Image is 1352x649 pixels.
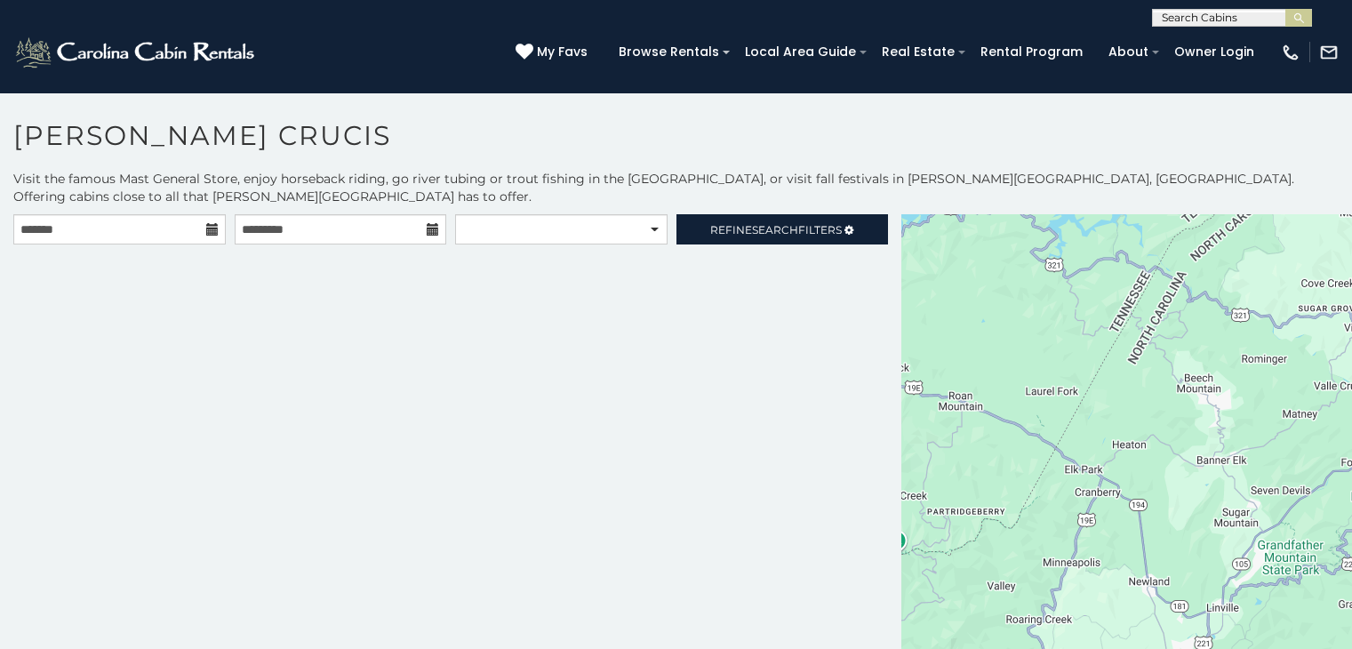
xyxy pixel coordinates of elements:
a: Rental Program [972,38,1092,66]
span: Search [752,223,798,236]
a: My Favs [516,43,592,62]
img: mail-regular-white.png [1319,43,1339,62]
img: phone-regular-white.png [1281,43,1300,62]
a: Local Area Guide [736,38,865,66]
a: Owner Login [1165,38,1263,66]
img: White-1-2.png [13,35,260,70]
a: RefineSearchFilters [676,214,889,244]
span: Refine Filters [710,223,842,236]
span: My Favs [537,43,588,61]
a: About [1100,38,1157,66]
a: Browse Rentals [610,38,728,66]
a: Real Estate [873,38,964,66]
